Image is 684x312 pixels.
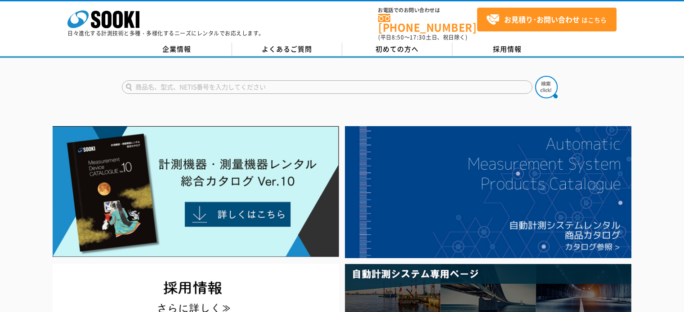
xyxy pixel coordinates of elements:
[504,14,580,25] strong: お見積り･お問い合わせ
[378,8,477,13] span: お電話でのお問い合わせは
[67,31,264,36] p: 日々進化する計測技術と多種・多様化するニーズにレンタルでお応えします。
[376,44,419,54] span: 初めての方へ
[410,33,426,41] span: 17:30
[53,126,339,257] img: Catalog Ver10
[378,33,467,41] span: (平日 ～ 土日、祝日除く)
[345,126,631,258] img: 自動計測システムカタログ
[392,33,404,41] span: 8:50
[342,43,452,56] a: 初めての方へ
[122,80,532,94] input: 商品名、型式、NETIS番号を入力してください
[477,8,617,31] a: お見積り･お問い合わせはこちら
[452,43,563,56] a: 採用情報
[122,43,232,56] a: 企業情報
[232,43,342,56] a: よくあるご質問
[535,76,558,98] img: btn_search.png
[486,13,607,26] span: はこちら
[378,14,477,32] a: [PHONE_NUMBER]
